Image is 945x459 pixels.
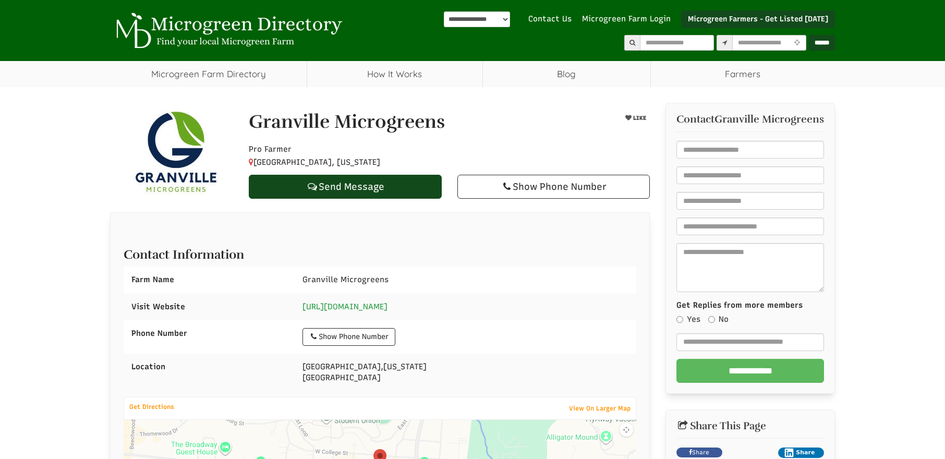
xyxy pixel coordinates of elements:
a: Blog [483,61,650,87]
input: Yes [676,316,683,323]
iframe: X Post Button [728,448,773,458]
label: Get Replies from more members [676,300,803,311]
a: Contact Us [523,14,577,25]
div: , [GEOGRAPHIC_DATA] [295,354,636,392]
a: Microgreen Farm Directory [110,61,307,87]
div: Location [124,354,295,380]
span: [US_STATE] [383,362,427,371]
span: LIKE [632,115,646,122]
h2: Share This Page [676,420,824,432]
h3: Contact [676,114,824,125]
button: Share [778,448,824,458]
span: [GEOGRAPHIC_DATA], [US_STATE] [249,158,380,167]
div: Powered by [444,11,510,27]
div: Phone Number [124,320,295,347]
a: [URL][DOMAIN_NAME] [302,302,387,311]
div: Show Phone Number [466,180,641,193]
a: Microgreen Farm Login [582,14,676,25]
div: Visit Website [124,294,295,320]
span: Pro Farmer [249,144,292,154]
span: Granville Microgreens [714,114,824,125]
div: Farm Name [124,267,295,293]
a: Get Directions [124,401,179,413]
a: How It Works [307,61,482,87]
label: No [708,314,729,325]
i: Use Current Location [792,40,803,46]
button: Map camera controls [620,423,633,437]
img: Contact Granville Microgreens [124,103,228,207]
a: Send Message [249,175,441,199]
select: Language Translate Widget [444,11,510,27]
h2: Contact Information [124,243,636,261]
span: [GEOGRAPHIC_DATA] [302,362,381,371]
a: Microgreen Farmers - Get Listed [DATE] [681,10,835,28]
span: Farmers [651,61,835,87]
ul: Profile Tabs [110,212,650,213]
h1: Granville Microgreens [249,112,445,132]
a: View On Larger Map [564,401,636,416]
a: Share [676,448,722,458]
div: Show Phone Number [309,332,389,342]
label: Yes [676,314,700,325]
input: No [708,316,715,323]
span: Granville Microgreens [302,275,389,284]
img: Microgreen Directory [110,13,345,49]
button: LIKE [622,112,650,125]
